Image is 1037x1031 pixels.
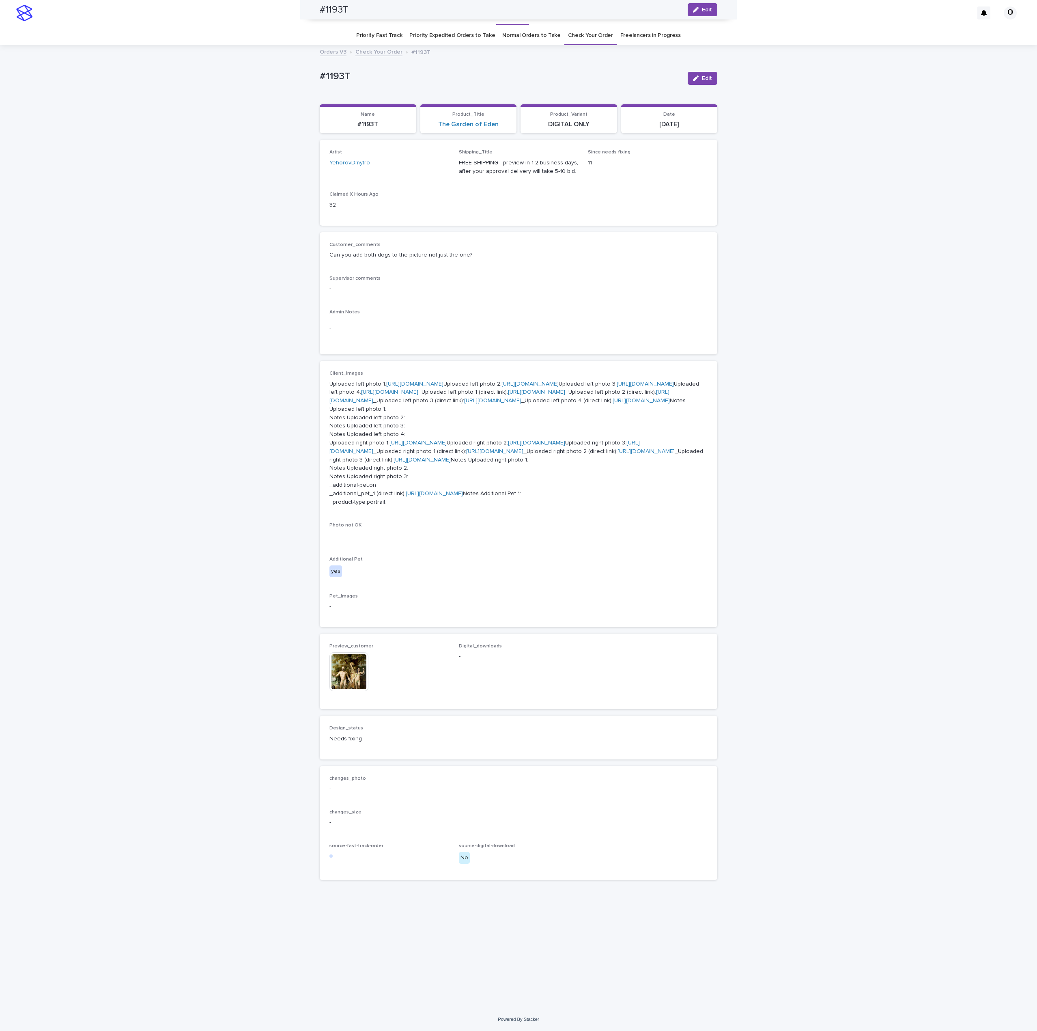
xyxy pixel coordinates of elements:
span: Since needs fixing [588,150,630,155]
a: [URL][DOMAIN_NAME] [613,398,670,403]
p: FREE SHIPPING - preview in 1-2 business days, after your approval delivery will take 5-10 b.d. [459,159,579,176]
a: Freelancers in Progress [620,26,681,45]
a: [URL][DOMAIN_NAME] [501,381,559,387]
a: [URL][DOMAIN_NAME] [389,440,447,446]
p: - [329,602,708,611]
a: [URL][DOMAIN_NAME] [406,491,463,496]
span: Product_Variant [550,112,587,117]
span: Additional Pet [329,557,363,562]
p: DIGITAL ONLY [525,121,612,128]
p: 11 [588,159,708,167]
span: source-fast-track-order [329,843,383,848]
p: - [329,324,708,332]
span: Preview_customer [329,644,373,649]
span: Client_Images [329,371,363,376]
p: Uploaded left photo 1: Uploaded left photo 2: Uploaded left photo 3: Uploaded left photo 4: _Uplo... [329,380,708,507]
span: Date [663,112,675,117]
p: - [329,532,708,540]
p: #1193T [325,121,411,128]
img: stacker-logo-s-only.png [16,5,32,21]
p: 32 [329,201,449,209]
a: YehorovDmytro [329,159,370,167]
a: [URL][DOMAIN_NAME] [508,389,565,395]
a: Normal Orders to Take [502,26,561,45]
a: Orders V3 [320,47,346,56]
p: - [459,652,579,661]
span: Name [361,112,375,117]
a: [URL][DOMAIN_NAME] [466,449,523,454]
p: - [329,785,708,793]
p: - [329,818,708,827]
a: Powered By Stacker [498,1017,539,1022]
span: Shipping_Title [459,150,493,155]
a: [URL][DOMAIN_NAME] [508,440,565,446]
p: Needs fixing [329,735,449,743]
span: Design_status [329,726,363,731]
a: Priority Expedited Orders to Take [409,26,495,45]
p: - [329,285,708,293]
div: О [1004,6,1017,19]
span: Digital_downloads [459,644,502,649]
a: [URL][DOMAIN_NAME] [617,449,675,454]
div: No [459,852,470,864]
p: [DATE] [626,121,713,128]
span: Artist [329,150,342,155]
a: The Garden of Eden [438,121,499,128]
div: yes [329,565,342,577]
a: Priority Fast Track [356,26,402,45]
span: Product_Title [452,112,484,117]
span: Edit [702,75,712,81]
button: Edit [688,72,717,85]
a: [URL][DOMAIN_NAME] [617,381,674,387]
p: Can you add both dogs to the picture not just the one? [329,251,708,259]
a: [URL][DOMAIN_NAME] [361,389,418,395]
a: [URL][DOMAIN_NAME] [386,381,443,387]
span: Photo not OK [329,523,361,528]
a: [URL][DOMAIN_NAME] [329,440,640,454]
p: #1193T [411,47,430,56]
span: Supervisor comments [329,276,381,281]
span: source-digital-download [459,843,515,848]
a: [URL][DOMAIN_NAME] [394,457,451,463]
p: #1193T [320,71,681,82]
span: Pet_Images [329,594,358,599]
span: Admin Notes [329,310,360,315]
a: [URL][DOMAIN_NAME] [464,398,521,403]
span: Claimed X Hours Ago [329,192,379,197]
span: changes_photo [329,776,366,781]
a: Check Your Order [355,47,402,56]
span: Customer_comments [329,242,381,247]
span: changes_size [329,810,361,815]
a: Check Your Order [568,26,613,45]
